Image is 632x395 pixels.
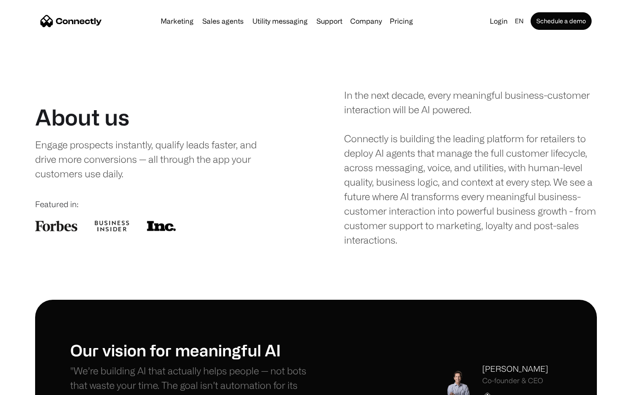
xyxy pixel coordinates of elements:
a: Schedule a demo [531,12,592,30]
a: Login [486,15,511,27]
div: Engage prospects instantly, qualify leads faster, and drive more conversions — all through the ap... [35,137,275,181]
div: en [515,15,524,27]
h1: Our vision for meaningful AI [70,341,316,359]
h1: About us [35,104,129,130]
div: Company [350,15,382,27]
a: Utility messaging [249,18,311,25]
div: [PERSON_NAME] [482,363,548,375]
div: Featured in: [35,198,288,210]
a: Marketing [157,18,197,25]
div: Co-founder & CEO [482,377,548,385]
aside: Language selected: English [9,379,53,392]
ul: Language list [18,380,53,392]
a: Sales agents [199,18,247,25]
div: In the next decade, every meaningful business-customer interaction will be AI powered. Connectly ... [344,88,597,247]
a: Support [313,18,346,25]
a: Pricing [386,18,417,25]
